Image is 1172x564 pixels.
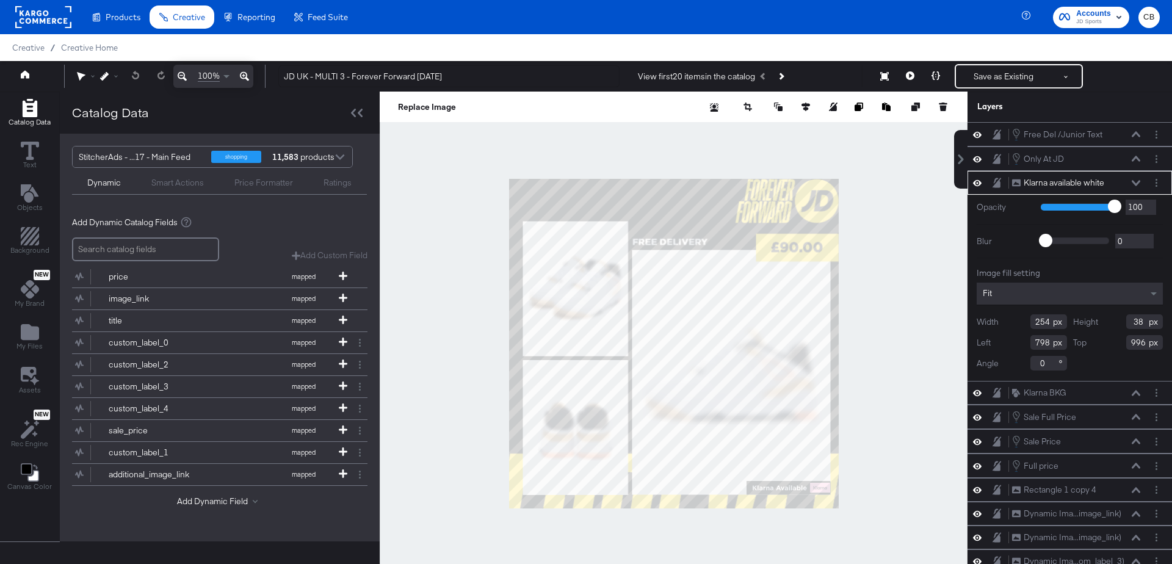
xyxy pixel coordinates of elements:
[106,12,140,22] span: Products
[12,363,48,399] button: Assets
[16,341,43,351] span: My Files
[10,181,50,216] button: Add Text
[109,469,197,480] div: additional_image_link
[1150,531,1163,544] button: Layer Options
[772,65,789,87] button: Next Product
[234,177,293,189] div: Price Formatter
[270,294,337,303] span: mapped
[1011,459,1059,472] button: Full price
[882,101,894,113] button: Paste image
[87,177,121,189] div: Dynamic
[1011,176,1105,189] button: Klarna available white
[1150,128,1163,141] button: Layer Options
[11,439,48,449] span: Rec Engine
[270,338,337,347] span: mapped
[1011,152,1065,165] button: Only At JD
[7,482,52,491] span: Canvas Color
[109,271,197,283] div: price
[1073,337,1087,349] label: Top
[855,103,863,111] svg: Copy image
[1024,411,1076,423] div: Sale Full Price
[72,217,178,228] span: Add Dynamic Catalog Fields
[72,442,352,463] button: custom_label_1mapped
[109,337,197,349] div: custom_label_0
[977,101,1102,112] div: Layers
[109,425,197,436] div: sale_price
[45,43,61,52] span: /
[72,104,149,121] div: Catalog Data
[109,403,197,414] div: custom_label_4
[72,376,367,397] div: custom_label_3mapped
[1150,153,1163,165] button: Layer Options
[977,358,999,369] label: Angle
[177,496,262,507] button: Add Dynamic Field
[19,385,41,395] span: Assets
[1150,411,1163,424] button: Layer Options
[1150,176,1163,189] button: Layer Options
[270,272,337,281] span: mapped
[324,177,352,189] div: Ratings
[72,354,352,375] button: custom_label_2mapped
[1150,460,1163,472] button: Layer Options
[1143,10,1155,24] span: CB
[72,310,352,331] button: titlemapped
[72,420,352,441] button: sale_pricemapped
[211,151,261,163] div: shopping
[1024,177,1104,189] div: Klarna available white
[1024,436,1061,447] div: Sale Price
[9,117,51,127] span: Catalog Data
[1150,386,1163,399] button: Layer Options
[61,43,118,52] a: Creative Home
[1150,507,1163,520] button: Layer Options
[15,298,45,308] span: My Brand
[977,316,999,328] label: Width
[72,266,352,287] button: pricemapped
[1024,153,1064,165] div: Only At JD
[1024,460,1058,472] div: Full price
[72,398,352,419] button: custom_label_4mapped
[109,359,197,371] div: custom_label_2
[710,103,718,112] svg: Remove background
[109,315,197,327] div: title
[1150,483,1163,496] button: Layer Options
[72,398,367,419] div: custom_label_4mapped
[977,201,1032,213] label: Opacity
[34,411,50,419] span: New
[1138,7,1160,28] button: CB
[13,139,46,173] button: Text
[10,245,49,255] span: Background
[270,426,337,435] span: mapped
[72,332,352,353] button: custom_label_0mapped
[1053,7,1129,28] button: AccountsJD Sports
[977,267,1163,279] div: Image fill setting
[1,96,58,131] button: Add Rectangle
[292,250,367,261] button: Add Custom Field
[1024,129,1102,140] div: Free Del /Junior Text
[17,203,43,212] span: Objects
[151,177,204,189] div: Smart Actions
[1011,483,1097,496] button: Rectangle 1 copy 4
[3,225,57,259] button: Add Rectangle
[237,12,275,22] span: Reporting
[1011,435,1062,448] button: Sale Price
[1011,531,1122,544] button: Dynamic Ima...image_link)
[1150,435,1163,448] button: Layer Options
[109,381,197,392] div: custom_label_3
[72,376,352,397] button: custom_label_3mapped
[270,360,337,369] span: mapped
[72,420,367,441] div: sale_pricemapped
[9,320,50,355] button: Add Files
[23,160,37,170] span: Text
[1076,7,1111,20] span: Accounts
[270,146,307,167] div: products
[72,266,367,287] div: pricemapped
[270,382,337,391] span: mapped
[977,236,1032,247] label: Blur
[308,12,348,22] span: Feed Suite
[79,146,202,167] div: StitcherAds - ...17 - Main Feed
[72,442,367,463] div: custom_label_1mapped
[270,146,300,167] strong: 11,583
[34,271,50,279] span: New
[1073,316,1098,328] label: Height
